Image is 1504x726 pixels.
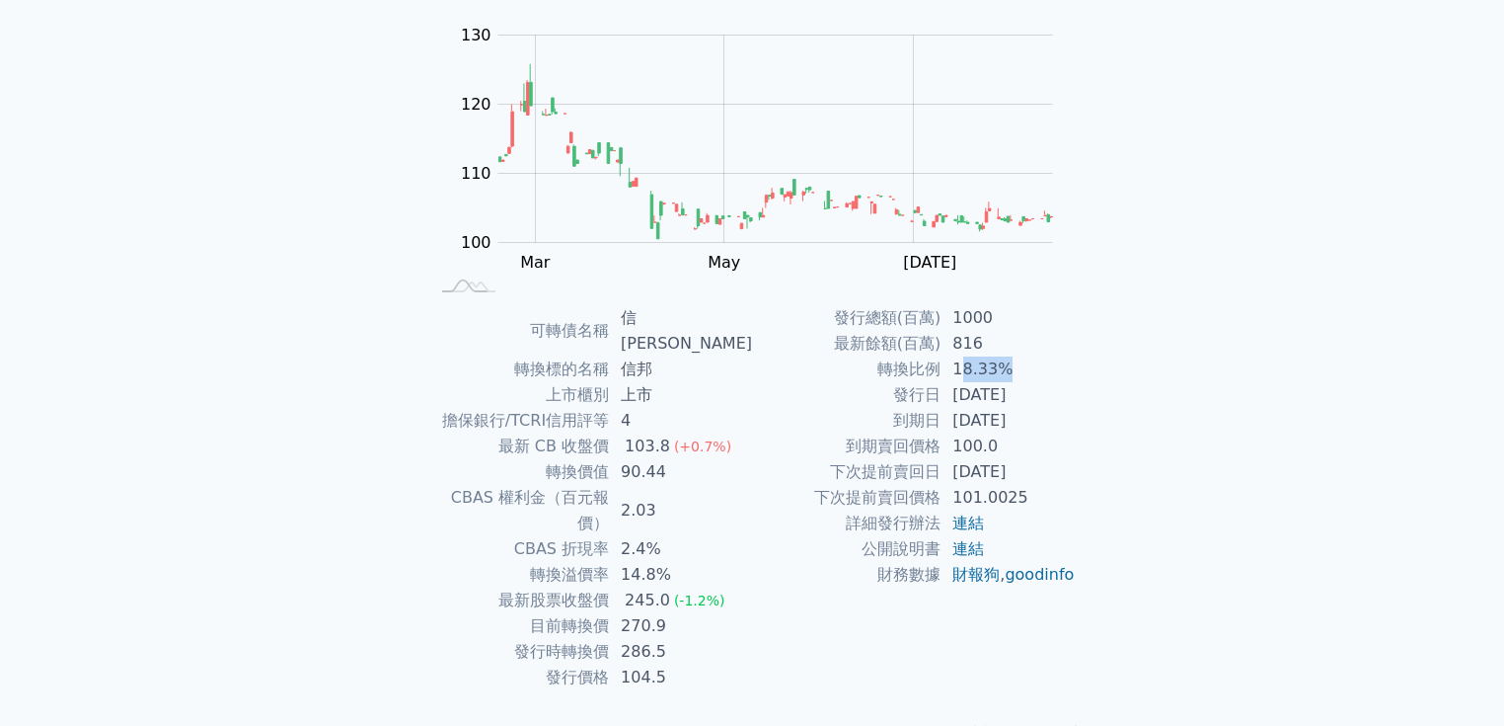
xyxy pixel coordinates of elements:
[428,562,609,588] td: 轉換溢價率
[940,357,1076,382] td: 18.33%
[609,485,752,536] td: 2.03
[451,25,1073,271] g: Chart
[940,434,1076,459] td: 100.0
[428,588,609,613] td: 最新股票收盤價
[752,485,940,511] td: 下次提前賣回價格
[752,459,940,485] td: 下次提前賣回日
[609,305,752,357] td: 信[PERSON_NAME]
[752,434,940,459] td: 到期賣回價格
[952,539,984,558] a: 連結
[940,459,1076,485] td: [DATE]
[461,163,491,182] tspan: 110
[752,536,940,562] td: 公開說明書
[940,485,1076,511] td: 101.0025
[461,232,491,251] tspan: 100
[752,408,940,434] td: 到期日
[461,25,491,43] tspan: 130
[609,382,752,408] td: 上市
[609,408,752,434] td: 4
[752,331,940,357] td: 最新餘額(百萬)
[428,613,609,639] td: 目前轉換價
[952,565,1000,584] a: 財報狗
[428,357,609,382] td: 轉換標的名稱
[752,382,940,408] td: 發行日
[609,613,752,639] td: 270.9
[428,665,609,690] td: 發行價格
[621,434,674,459] div: 103.8
[461,94,491,113] tspan: 120
[940,562,1076,588] td: ,
[952,514,984,532] a: 連結
[940,408,1076,434] td: [DATE]
[752,562,940,588] td: 財務數據
[1005,565,1074,584] a: goodinfo
[428,485,609,536] td: CBAS 權利金（百元報價）
[940,331,1076,357] td: 816
[1405,631,1504,726] div: 聊天小工具
[609,639,752,665] td: 286.5
[428,408,609,434] td: 擔保銀行/TCRI信用評等
[609,536,752,562] td: 2.4%
[428,536,609,562] td: CBAS 折現率
[609,665,752,690] td: 104.5
[609,357,752,382] td: 信邦
[428,639,609,665] td: 發行時轉換價
[940,382,1076,408] td: [DATE]
[674,439,731,454] span: (+0.7%)
[621,588,674,613] div: 245.0
[428,382,609,408] td: 上市櫃別
[609,459,752,485] td: 90.44
[903,252,956,271] tspan: [DATE]
[708,252,740,271] tspan: May
[428,305,609,357] td: 可轉債名稱
[428,459,609,485] td: 轉換價值
[752,511,940,536] td: 詳細發行辦法
[752,305,940,331] td: 發行總額(百萬)
[609,562,752,588] td: 14.8%
[674,593,725,608] span: (-1.2%)
[752,357,940,382] td: 轉換比例
[940,305,1076,331] td: 1000
[520,252,551,271] tspan: Mar
[1405,631,1504,726] iframe: Chat Widget
[428,434,609,459] td: 最新 CB 收盤價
